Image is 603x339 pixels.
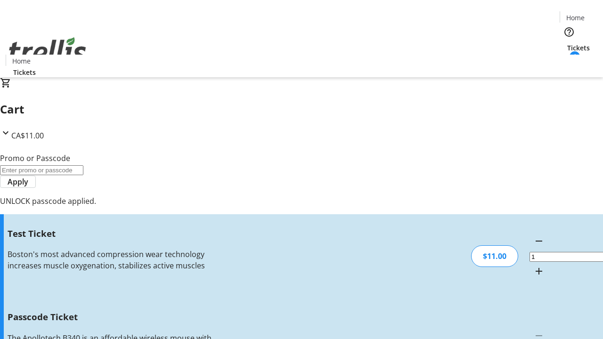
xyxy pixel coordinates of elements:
a: Tickets [560,43,597,53]
a: Tickets [6,67,43,77]
span: CA$11.00 [11,130,44,141]
div: Boston's most advanced compression wear technology increases muscle oxygenation, stabilizes activ... [8,249,213,271]
button: Increment by one [530,262,548,281]
a: Home [6,56,36,66]
span: Home [566,13,585,23]
span: Apply [8,176,28,187]
div: $11.00 [471,245,518,267]
h3: Passcode Ticket [8,310,213,323]
button: Cart [560,53,579,72]
button: Help [560,23,579,41]
h3: Test Ticket [8,227,213,240]
span: Home [12,56,31,66]
img: Orient E2E Organization FpTSwFFZlG's Logo [6,27,90,74]
a: Home [560,13,590,23]
span: Tickets [13,67,36,77]
button: Decrement by one [530,232,548,250]
span: Tickets [567,43,590,53]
